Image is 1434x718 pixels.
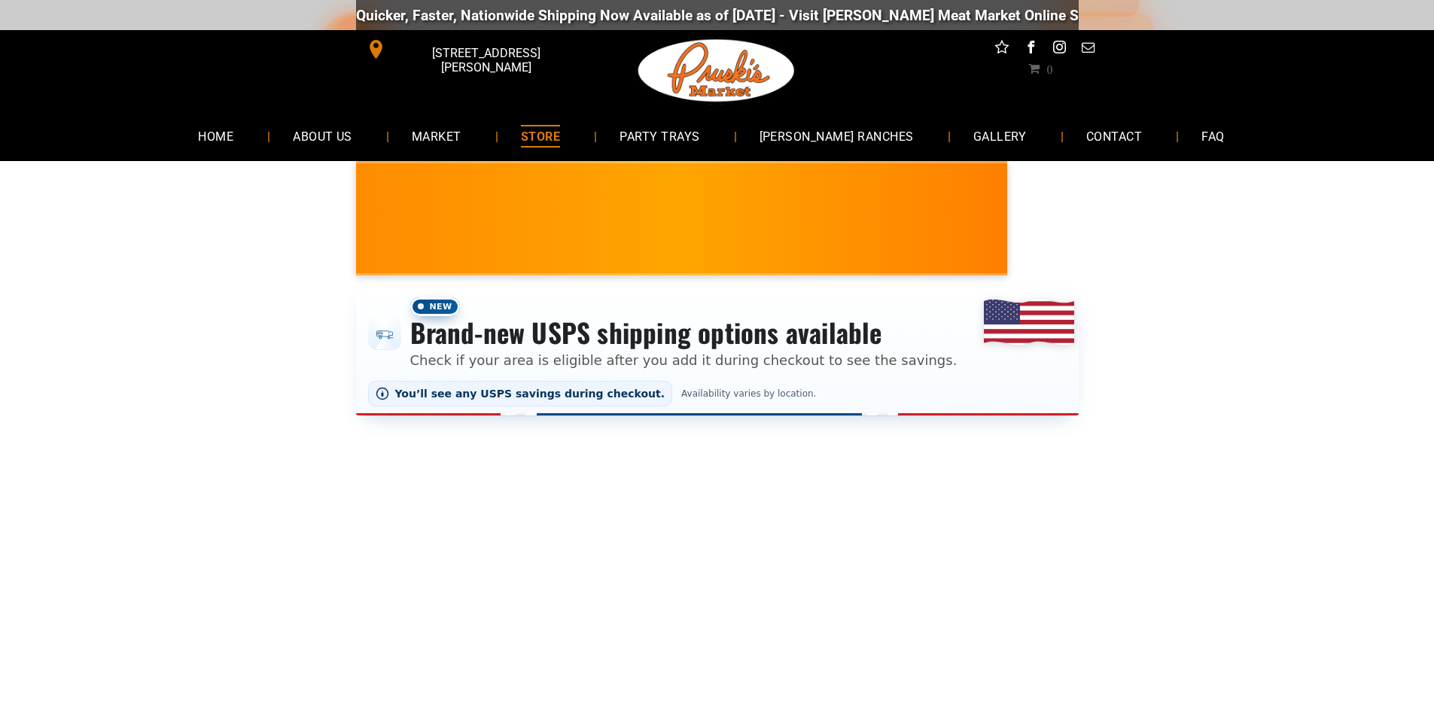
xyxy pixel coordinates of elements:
a: Social network [992,38,1012,61]
a: FAQ [1179,116,1247,156]
span: 0 [1046,62,1052,75]
a: STORE [498,116,583,156]
a: HOME [175,116,256,156]
span: New [410,297,460,316]
p: Check if your area is eligible after you add it during checkout to see the savings. [410,350,958,370]
span: [STREET_ADDRESS][PERSON_NAME] [388,38,583,82]
a: GALLERY [951,116,1049,156]
a: MARKET [389,116,484,156]
h3: Brand-new USPS shipping options available [410,316,958,349]
div: Shipping options announcement [356,288,1079,415]
a: email [1078,38,1098,61]
div: Quicker, Faster, Nationwide Shipping Now Available as of [DATE] - Visit [PERSON_NAME] Meat Market... [356,7,1268,24]
a: ABOUT US [270,116,375,156]
span: Availability varies by location. [678,388,819,399]
a: [STREET_ADDRESS][PERSON_NAME] [356,38,586,61]
a: facebook [1021,38,1040,61]
span: You’ll see any USPS savings during checkout. [395,388,665,400]
a: PARTY TRAYS [597,116,722,156]
img: Pruski-s+Market+HQ+Logo2-1920w.png [635,30,798,111]
a: CONTACT [1064,116,1165,156]
a: [PERSON_NAME] RANCHES [737,116,936,156]
a: instagram [1049,38,1069,61]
